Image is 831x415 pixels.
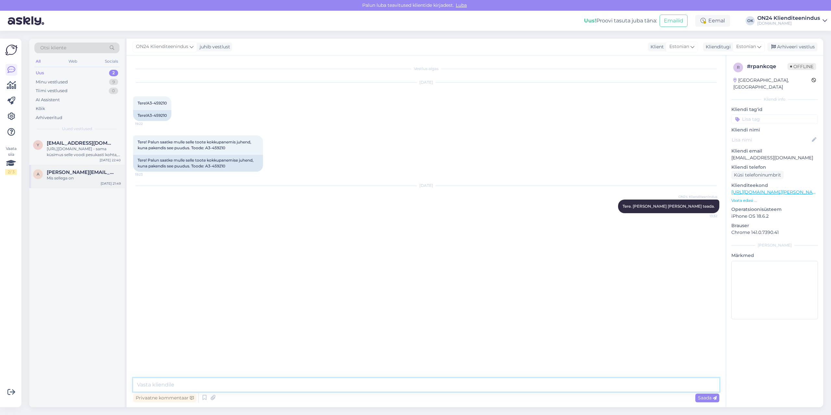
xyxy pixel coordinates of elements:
div: juhib vestlust [197,43,230,50]
span: Offline [788,63,816,70]
div: [PERSON_NAME] [731,242,818,248]
b: Uus! [584,18,596,24]
span: ON24 Klienditeenindus [678,194,717,199]
input: Lisa tag [731,114,818,124]
p: Kliendi email [731,148,818,154]
div: Tere!A3-459210 [133,110,171,121]
span: Tere!A3-459210 [138,101,167,105]
p: Kliendi tag'id [731,106,818,113]
p: Märkmed [731,252,818,259]
div: Klient [648,43,664,50]
span: 19:23 [135,172,159,177]
a: ON24 Klienditeenindus[DOMAIN_NAME] [757,16,827,26]
span: Luba [454,2,469,8]
input: Lisa nimi [732,136,811,143]
p: [EMAIL_ADDRESS][DOMAIN_NAME] [731,154,818,161]
div: # rpankcqe [747,63,788,70]
div: 2 / 3 [5,169,17,175]
div: AI Assistent [36,97,60,103]
div: Arhiveeri vestlus [767,43,817,51]
div: Eemal [695,15,730,27]
span: Tere! Palun saatke mulle selle toote kokkupanemis juhend, kuna pakendis see puudus. Toode: A3-459210 [138,140,252,150]
span: r [737,65,740,70]
div: Vestlus algas [133,66,719,72]
span: andrus.baumann@gmail.com [47,169,114,175]
span: Estonian [736,43,756,50]
span: yanic6@gmail.com [47,140,114,146]
p: Kliendi nimi [731,127,818,133]
div: Socials [104,57,119,66]
div: Vaata siia [5,146,17,175]
div: [DATE] 21:49 [101,181,121,186]
p: Kliendi telefon [731,164,818,171]
div: Proovi tasuta juba täna: [584,17,657,25]
div: [DATE] [133,183,719,189]
div: Uus [36,70,44,76]
div: 9 [109,79,118,85]
div: [DATE] [133,79,719,85]
p: Vaata edasi ... [731,198,818,203]
div: Minu vestlused [36,79,68,85]
div: Kõik [36,105,45,112]
div: 2 [109,70,118,76]
span: Uued vestlused [62,126,92,132]
div: Klienditugi [703,43,731,50]
div: All [34,57,42,66]
p: Operatsioonisüsteem [731,206,818,213]
div: Tiimi vestlused [36,88,68,94]
span: Saada [698,395,717,401]
div: Kliendi info [731,96,818,102]
span: a [37,172,40,177]
span: 19:22 [135,121,159,126]
div: Web [67,57,79,66]
div: Privaatne kommentaar [133,394,196,402]
p: iPhone OS 18.6.2 [731,213,818,220]
p: Brauser [731,222,818,229]
span: y [37,142,39,147]
a: [URL][DOMAIN_NAME][PERSON_NAME] [731,189,821,195]
div: [URL][DOMAIN_NAME] - sama küsimus selle voodi pesukasti kohta, mis on kandevõime [47,146,121,158]
span: Otsi kliente [40,44,66,51]
button: Emailid [660,15,688,27]
div: Mis sellega on [47,175,121,181]
div: [DOMAIN_NAME] [757,21,820,26]
div: [DATE] 22:40 [100,158,121,163]
span: 13:32 [693,214,717,218]
span: Estonian [669,43,689,50]
div: Tere! Palun saatke mulle selle toote kokkupanemise juhend, kuna pakendis see puudus. Toode: A3-45... [133,155,263,172]
div: 0 [109,88,118,94]
div: OK [746,16,755,25]
p: Chrome 141.0.7390.41 [731,229,818,236]
img: Askly Logo [5,44,18,56]
span: Tere. [PERSON_NAME] [PERSON_NAME] teada. [623,204,715,209]
span: ON24 Klienditeenindus [136,43,188,50]
div: [GEOGRAPHIC_DATA], [GEOGRAPHIC_DATA] [733,77,812,91]
div: Küsi telefoninumbrit [731,171,784,179]
div: ON24 Klienditeenindus [757,16,820,21]
div: Arhiveeritud [36,115,62,121]
p: Klienditeekond [731,182,818,189]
